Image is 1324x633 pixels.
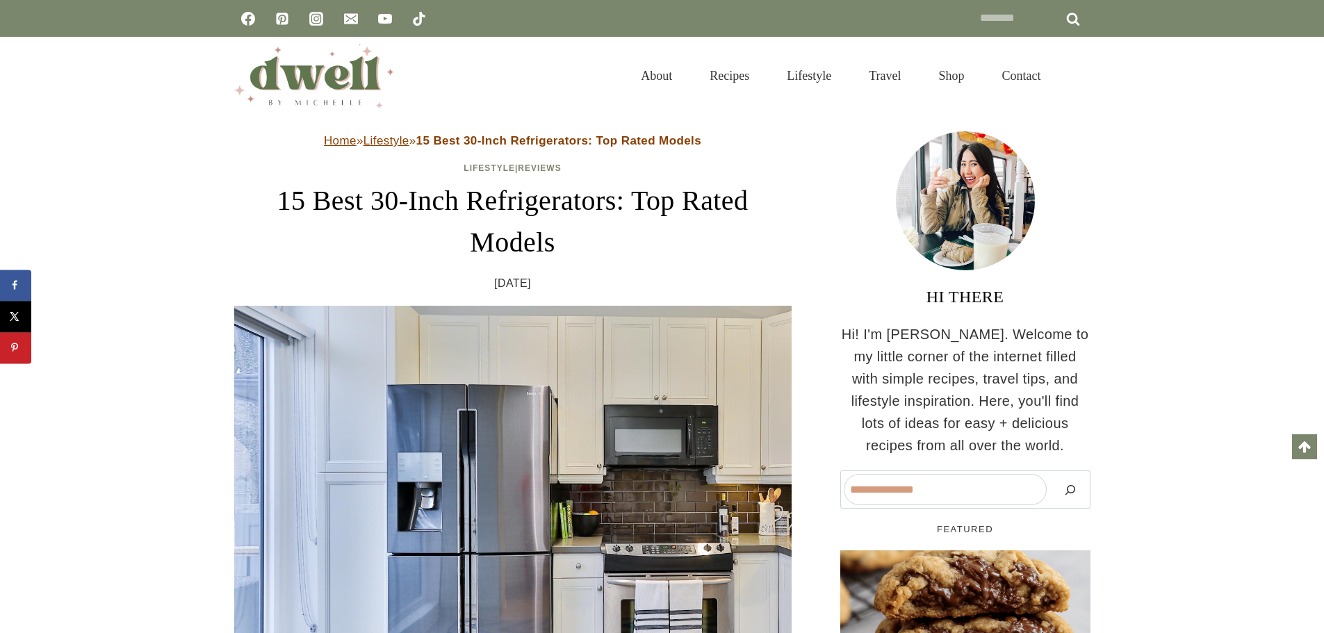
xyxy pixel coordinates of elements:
[840,284,1090,309] h3: HI THERE
[371,5,399,33] a: YouTube
[324,134,357,147] a: Home
[840,523,1090,536] h5: FEATURED
[850,54,920,99] a: Travel
[622,54,1059,99] nav: Primary Navigation
[464,163,561,173] span: |
[324,134,701,147] span: » »
[983,54,1060,99] a: Contact
[622,54,691,99] a: About
[302,5,330,33] a: Instagram
[1054,474,1087,505] button: Search
[234,44,394,108] img: DWELL by michelle
[920,54,983,99] a: Shop
[234,5,262,33] a: Facebook
[337,5,365,33] a: Email
[268,5,296,33] a: Pinterest
[518,163,561,173] a: Reviews
[1067,64,1090,88] button: View Search Form
[464,163,515,173] a: Lifestyle
[405,5,433,33] a: TikTok
[494,274,531,293] time: [DATE]
[416,134,702,147] strong: 15 Best 30-Inch Refrigerators: Top Rated Models
[768,54,850,99] a: Lifestyle
[691,54,768,99] a: Recipes
[363,134,409,147] a: Lifestyle
[1292,434,1317,459] a: Scroll to top
[840,323,1090,457] p: Hi! I'm [PERSON_NAME]. Welcome to my little corner of the internet filled with simple recipes, tr...
[234,180,792,263] h1: 15 Best 30-Inch Refrigerators: Top Rated Models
